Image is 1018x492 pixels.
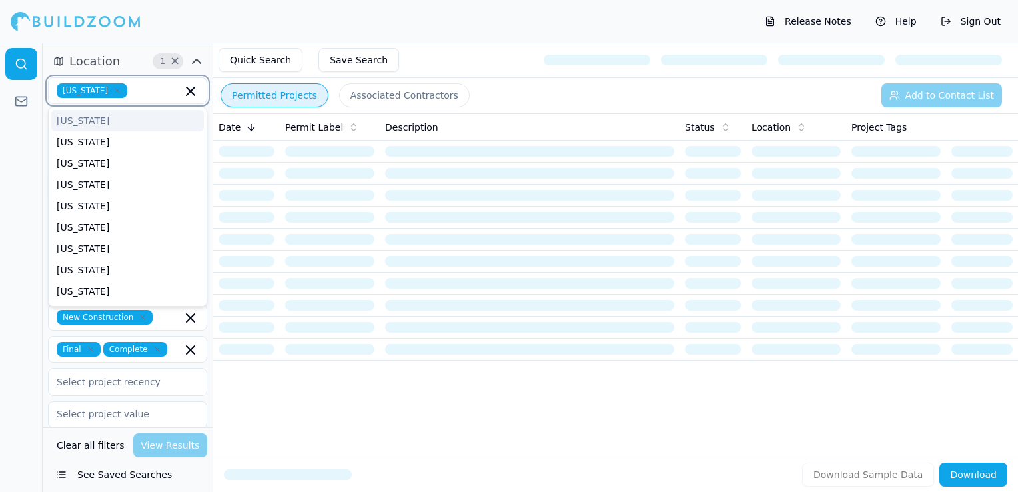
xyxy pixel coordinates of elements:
[869,11,923,32] button: Help
[57,310,153,325] span: New Construction
[51,195,204,217] div: [US_STATE]
[48,107,207,307] div: Suggestions
[939,463,1007,487] button: Download
[156,55,169,68] span: 1
[285,121,343,134] span: Permit Label
[51,217,204,238] div: [US_STATE]
[685,121,715,134] span: Status
[339,83,470,107] button: Associated Contractors
[103,342,167,357] span: Complete
[934,11,1007,32] button: Sign Out
[57,342,101,357] span: Final
[57,83,127,98] span: [US_STATE]
[51,302,204,323] div: [US_STATE]
[51,131,204,153] div: [US_STATE]
[219,48,302,72] button: Quick Search
[51,259,204,281] div: [US_STATE]
[51,110,204,131] div: [US_STATE]
[752,121,791,134] span: Location
[48,463,207,487] button: See Saved Searches
[219,121,241,134] span: Date
[318,48,399,72] button: Save Search
[48,51,207,72] button: Location1Clear Location filters
[221,83,328,107] button: Permitted Projects
[170,58,180,65] span: Clear Location filters
[53,433,128,457] button: Clear all filters
[69,52,120,71] span: Location
[758,11,858,32] button: Release Notes
[385,121,438,134] span: Description
[851,121,907,134] span: Project Tags
[49,402,190,426] input: Select project value
[51,281,204,302] div: [US_STATE]
[51,238,204,259] div: [US_STATE]
[51,153,204,174] div: [US_STATE]
[51,174,204,195] div: [US_STATE]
